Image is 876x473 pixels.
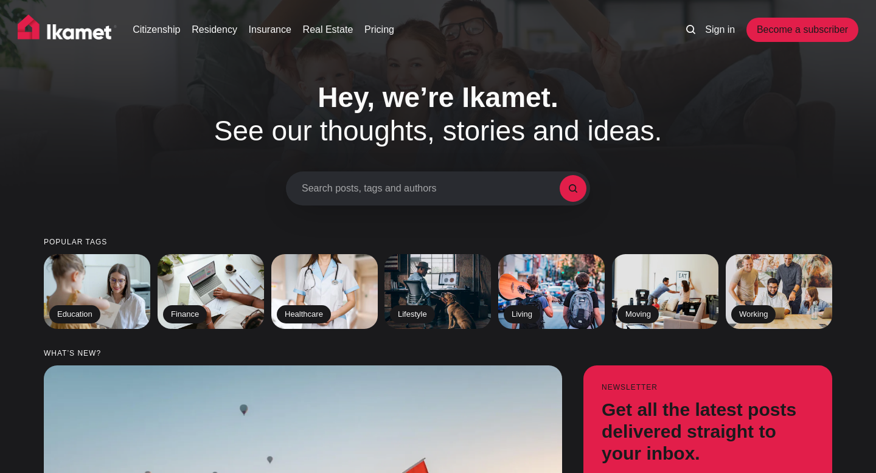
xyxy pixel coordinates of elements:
[504,305,540,323] h2: Living
[249,22,291,37] a: Insurance
[746,18,858,42] a: Become a subscriber
[612,254,718,329] a: Moving
[602,399,814,464] h3: Get all the latest posts delivered straight to your inbox.
[44,254,150,329] a: Education
[498,254,605,329] a: Living
[179,81,697,148] h1: See our thoughts, stories and ideas.
[44,238,832,246] small: Popular tags
[731,305,776,323] h2: Working
[303,22,353,37] a: Real Estate
[390,305,435,323] h2: Lifestyle
[163,305,207,323] h2: Finance
[384,254,491,329] a: Lifestyle
[44,350,832,357] small: What’s new?
[617,305,659,323] h2: Moving
[192,22,237,37] a: Residency
[318,81,558,113] span: Hey, we’re Ikamet.
[364,22,394,37] a: Pricing
[602,384,814,392] small: Newsletter
[133,22,180,37] a: Citizenship
[271,254,378,329] a: Healthcare
[158,254,264,329] a: Finance
[705,22,735,37] a: Sign in
[302,182,560,194] span: Search posts, tags and authors
[726,254,832,329] a: Working
[49,305,100,323] h2: Education
[18,15,117,45] img: Ikamet home
[277,305,331,323] h2: Healthcare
